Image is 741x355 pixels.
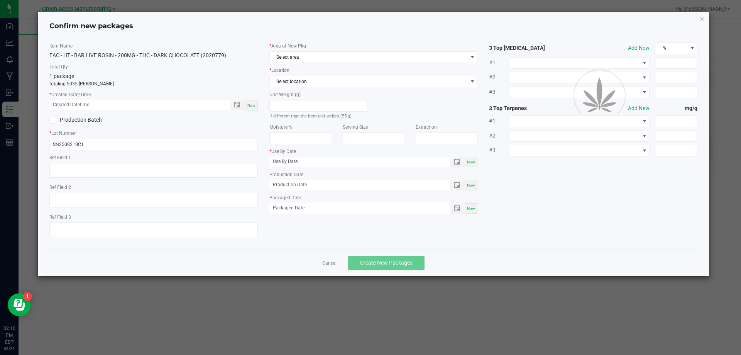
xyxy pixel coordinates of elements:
label: Ref Field 1 [49,154,258,161]
label: Production Batch [49,116,148,124]
span: % [656,43,687,54]
label: Lot Number [49,130,258,137]
iframe: Resource center [8,293,31,316]
span: Toggle popup [450,203,465,214]
small: If different than the item unit weight (55 g) [269,114,352,119]
label: Moisture % [269,124,331,131]
span: Select location [270,76,468,87]
label: Ref Field 2 [49,184,258,191]
div: EAC - HT - BAR LIVE ROSIN - 200MG - THC - DARK CHOCOLATE (2020779) [49,51,258,59]
button: Create New Packages [348,256,425,270]
input: Packaged Date [269,203,442,213]
span: Now [247,103,255,107]
input: Use By Date [269,157,442,166]
p: totaling 5035 [PERSON_NAME] [49,80,258,87]
span: Now [467,183,475,187]
iframe: Resource center unread badge [23,292,32,301]
label: Item Name [49,42,258,49]
span: Select area [270,52,468,63]
span: #1 [489,59,510,67]
label: Location [269,67,478,74]
input: Created Datetime [49,100,222,110]
button: Add New [628,44,650,52]
span: Create New Packages [360,260,413,266]
label: Ref Field 3 [49,214,258,221]
label: Serving Size [343,124,404,131]
span: NO DATA FOUND [269,51,478,63]
span: Toggle popup [450,180,465,190]
label: Packaged Date [269,194,478,201]
input: Production Date [269,180,442,190]
label: Area of New Pkg [269,42,478,49]
label: Production Date [269,171,478,178]
label: Use By Date [269,148,478,155]
span: 1 package [49,73,74,79]
span: NO DATA FOUND [510,57,650,69]
h4: Confirm new packages [49,21,698,31]
span: Toggle popup [450,157,465,167]
a: Cancel [322,260,337,267]
label: Created Date/Time [49,91,258,98]
strong: 3 Top [MEDICAL_DATA] [489,44,572,52]
span: Now [467,206,475,211]
span: Now [467,160,475,164]
label: Extraction [416,124,477,131]
label: Total Qty [49,63,258,70]
span: NO DATA FOUND [269,76,478,87]
label: Unit Weight (g) [269,91,368,98]
span: Toggle popup [230,100,245,110]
